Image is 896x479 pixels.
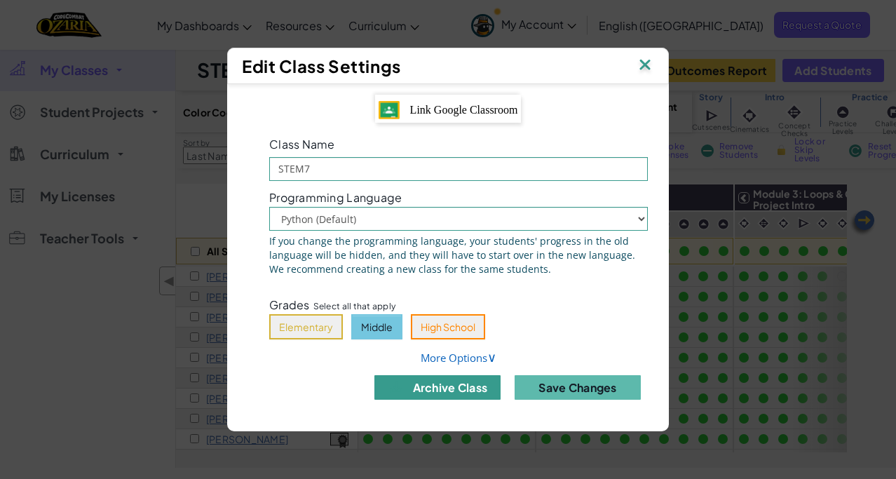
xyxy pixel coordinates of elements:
span: Edit Class Settings [242,55,401,76]
span: ∨ [487,349,496,365]
img: IconArchive.svg [388,379,405,396]
span: If you change the programming language, your students' progress in the old language will be hidde... [269,234,648,276]
img: IconGoogleClassroom.svg [379,101,400,119]
a: More Options [421,351,496,365]
span: Link Google Classroom [410,104,518,116]
span: Select all that apply [313,299,396,313]
span: Grades [269,297,310,312]
button: Save Changes [515,375,641,400]
img: IconClose.svg [636,55,654,76]
button: archive class [374,375,501,400]
span: Class Name [269,137,335,151]
button: Elementary [269,314,343,339]
button: Middle [351,314,402,339]
span: Programming Language [269,191,402,203]
button: High School [411,314,485,339]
